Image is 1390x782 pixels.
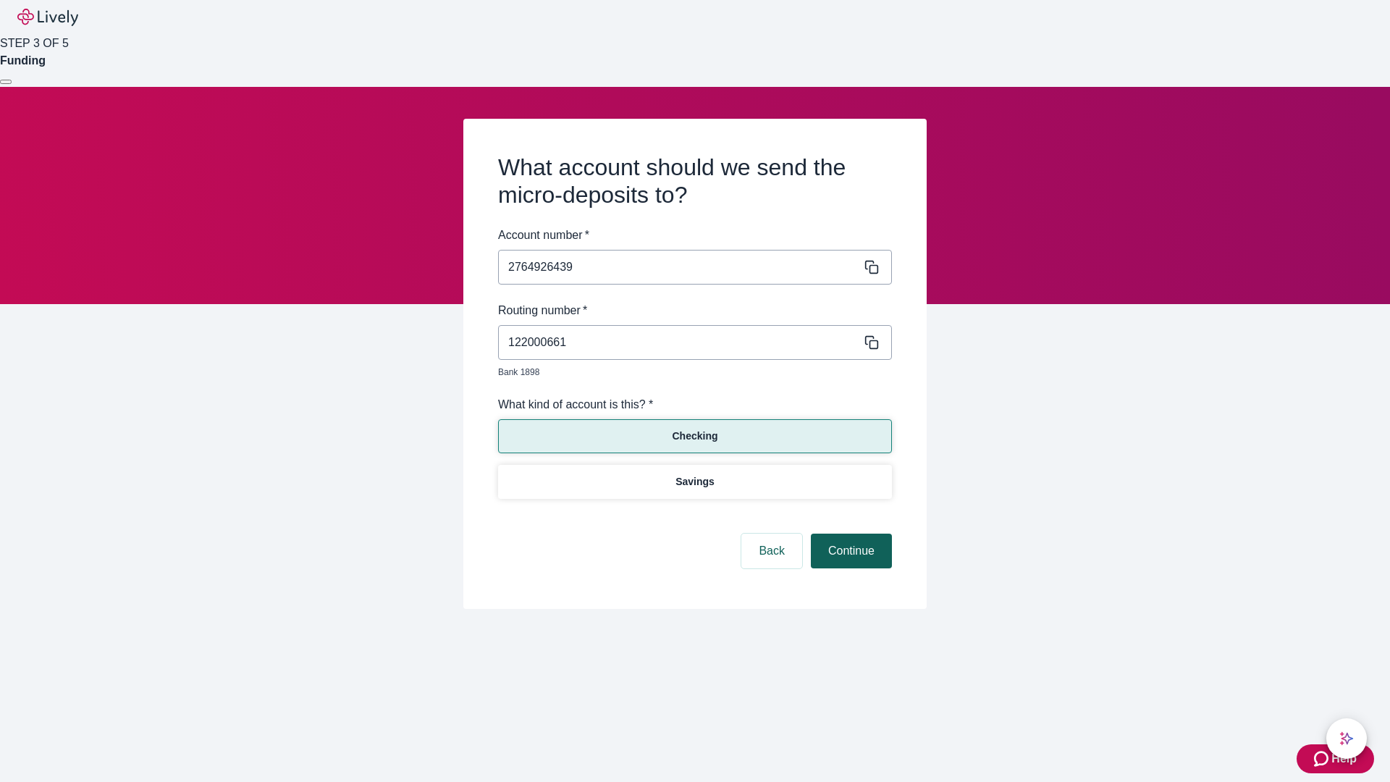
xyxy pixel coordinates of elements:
[811,534,892,568] button: Continue
[864,260,879,274] svg: Copy to clipboard
[498,465,892,499] button: Savings
[862,257,882,277] button: Copy message content to clipboard
[498,396,653,413] label: What kind of account is this? *
[1297,744,1374,773] button: Zendesk support iconHelp
[498,366,882,379] p: Bank 1898
[498,227,589,244] label: Account number
[864,335,879,350] svg: Copy to clipboard
[1339,731,1354,746] svg: Lively AI Assistant
[862,332,882,353] button: Copy message content to clipboard
[498,302,587,319] label: Routing number
[741,534,802,568] button: Back
[672,429,717,444] p: Checking
[1314,750,1331,768] svg: Zendesk support icon
[1326,718,1367,759] button: chat
[498,419,892,453] button: Checking
[17,9,78,26] img: Lively
[675,474,715,489] p: Savings
[498,154,892,209] h2: What account should we send the micro-deposits to?
[1331,750,1357,768] span: Help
